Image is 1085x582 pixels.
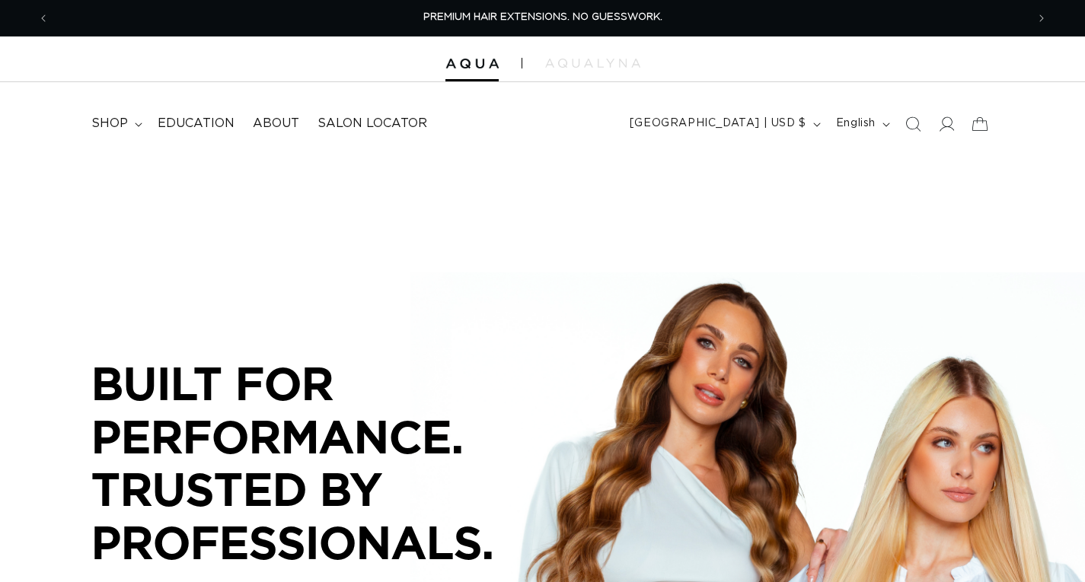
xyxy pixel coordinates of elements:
[836,116,876,132] span: English
[621,110,827,138] button: [GEOGRAPHIC_DATA] | USD $
[827,110,896,138] button: English
[148,107,244,141] a: Education
[630,116,806,132] span: [GEOGRAPHIC_DATA] | USD $
[1025,4,1058,33] button: Next announcement
[244,107,308,141] a: About
[445,59,499,69] img: Aqua Hair Extensions
[82,107,148,141] summary: shop
[91,357,548,568] p: BUILT FOR PERFORMANCE. TRUSTED BY PROFESSIONALS.
[423,12,662,22] span: PREMIUM HAIR EXTENSIONS. NO GUESSWORK.
[308,107,436,141] a: Salon Locator
[896,107,930,141] summary: Search
[545,59,640,68] img: aqualyna.com
[91,116,128,132] span: shop
[318,116,427,132] span: Salon Locator
[253,116,299,132] span: About
[158,116,235,132] span: Education
[27,4,60,33] button: Previous announcement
